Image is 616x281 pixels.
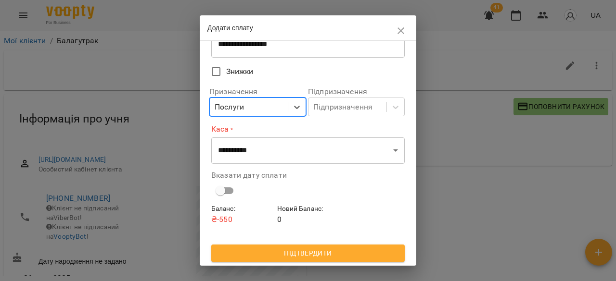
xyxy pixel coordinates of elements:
[209,88,306,96] label: Призначення
[211,244,405,262] button: Підтвердити
[277,204,339,214] h6: Новий Баланс :
[211,214,273,225] p: ₴ -550
[226,66,254,77] span: Знижки
[313,101,372,113] div: Підпризначення
[219,247,397,259] span: Підтвердити
[308,88,405,96] label: Підпризначення
[215,101,244,113] div: Послуги
[211,204,273,214] h6: Баланс :
[275,202,341,227] div: 0
[211,171,405,179] label: Вказати дату сплати
[207,24,253,32] span: Додати сплату
[211,124,405,135] label: Каса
